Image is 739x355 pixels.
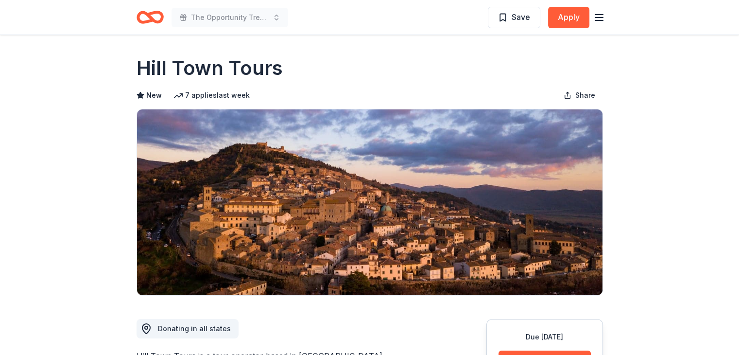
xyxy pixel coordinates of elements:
[512,11,530,23] span: Save
[548,7,589,28] button: Apply
[158,324,231,333] span: Donating in all states
[173,89,250,101] div: 7 applies last week
[488,7,540,28] button: Save
[575,89,595,101] span: Share
[172,8,288,27] button: The Opportunity Tree's Annual Autumn Soiree
[137,6,164,29] a: Home
[137,54,283,82] h1: Hill Town Tours
[146,89,162,101] span: New
[498,331,591,343] div: Due [DATE]
[556,86,603,105] button: Share
[191,12,269,23] span: The Opportunity Tree's Annual Autumn Soiree
[137,109,602,295] img: Image for Hill Town Tours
